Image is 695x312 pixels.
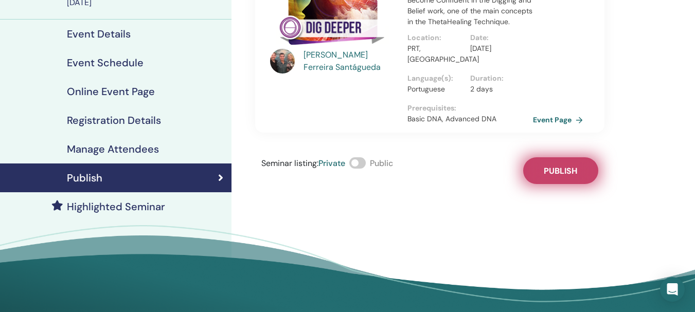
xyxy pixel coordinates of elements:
p: 2 days [470,84,527,95]
p: Date : [470,32,527,43]
p: Prerequisites : [407,103,532,114]
span: Public [370,158,393,169]
h4: Event Schedule [67,57,144,69]
h4: Publish [67,172,102,184]
h4: Online Event Page [67,85,155,98]
button: Publish [523,157,598,184]
a: [PERSON_NAME] Ferreira Santágueda [304,49,397,74]
p: Location : [407,32,464,43]
p: Portuguese [407,84,464,95]
p: PRT, [GEOGRAPHIC_DATA] [407,43,464,65]
p: Duration : [470,73,527,84]
a: Event Page [533,112,587,127]
span: Publish [544,166,577,176]
h4: Highlighted Seminar [67,200,165,213]
span: Seminar listing : [261,158,318,169]
p: Basic DNA, Advanced DNA [407,114,532,124]
p: [DATE] [470,43,527,54]
p: Language(s) : [407,73,464,84]
div: Open Intercom Messenger [660,277,685,302]
h4: Registration Details [67,114,161,126]
h4: Manage Attendees [67,143,159,155]
img: default.jpg [270,49,295,74]
h4: Event Details [67,28,131,40]
span: Private [318,158,345,169]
